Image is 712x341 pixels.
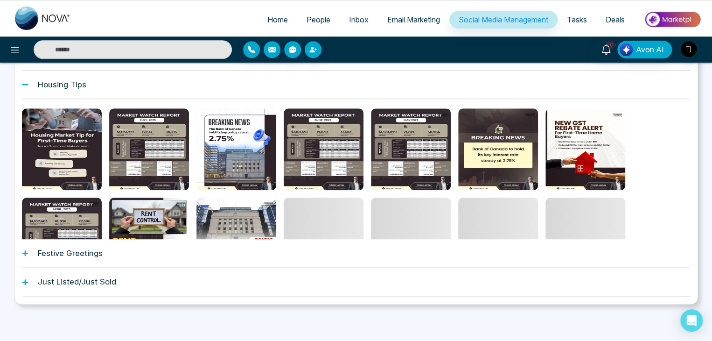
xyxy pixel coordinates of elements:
[38,80,86,89] h1: Housing Tips
[639,9,706,30] img: Market-place.gif
[349,15,369,24] span: Inbox
[681,41,697,57] img: User Avatar
[459,15,548,24] span: Social Media Management
[606,15,625,24] span: Deals
[378,11,449,28] a: Email Marketing
[680,309,703,332] div: Open Intercom Messenger
[307,15,330,24] span: People
[617,41,672,58] button: Avon AI
[596,11,634,28] a: Deals
[567,15,587,24] span: Tasks
[387,15,440,24] span: Email Marketing
[15,7,71,30] img: Nova CRM Logo
[595,41,617,57] a: 10+
[38,249,103,258] h1: Festive Greetings
[267,15,288,24] span: Home
[297,11,340,28] a: People
[340,11,378,28] a: Inbox
[620,43,633,56] img: Lead Flow
[636,44,664,55] span: Avon AI
[606,41,614,49] span: 10+
[449,11,558,28] a: Social Media Management
[38,277,116,286] h1: Just Listed/Just Sold
[258,11,297,28] a: Home
[558,11,596,28] a: Tasks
